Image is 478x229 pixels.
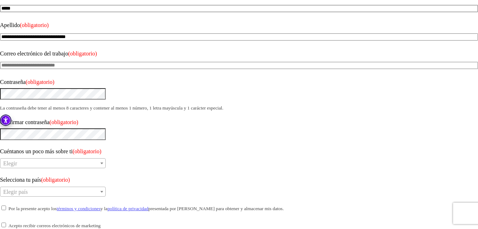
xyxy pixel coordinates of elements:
[3,189,28,195] span: Elegir país
[107,206,148,211] a: política de privacidad
[49,119,78,125] span: (obligatorio)
[68,50,97,57] span: (obligatorio)
[20,22,49,28] span: (obligatorio)
[3,160,17,166] span: Elegir
[9,223,101,228] small: Acepto recibir correos electrónicos de marketing
[1,223,6,227] input: Acepto recibir correos electrónicos de marketing
[1,206,6,210] input: Por la presente acepto lostérminos y condicionesy lapolítica de privacidadpresentada por [PERSON_...
[73,148,101,154] span: (obligatorio)
[41,177,70,183] span: (obligatorio)
[9,206,284,211] small: Por la presente acepto los y la presentada por [PERSON_NAME] para obtener y almacenar mis datos.
[26,79,54,85] span: (obligatorio)
[57,206,100,211] a: términos y condiciones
